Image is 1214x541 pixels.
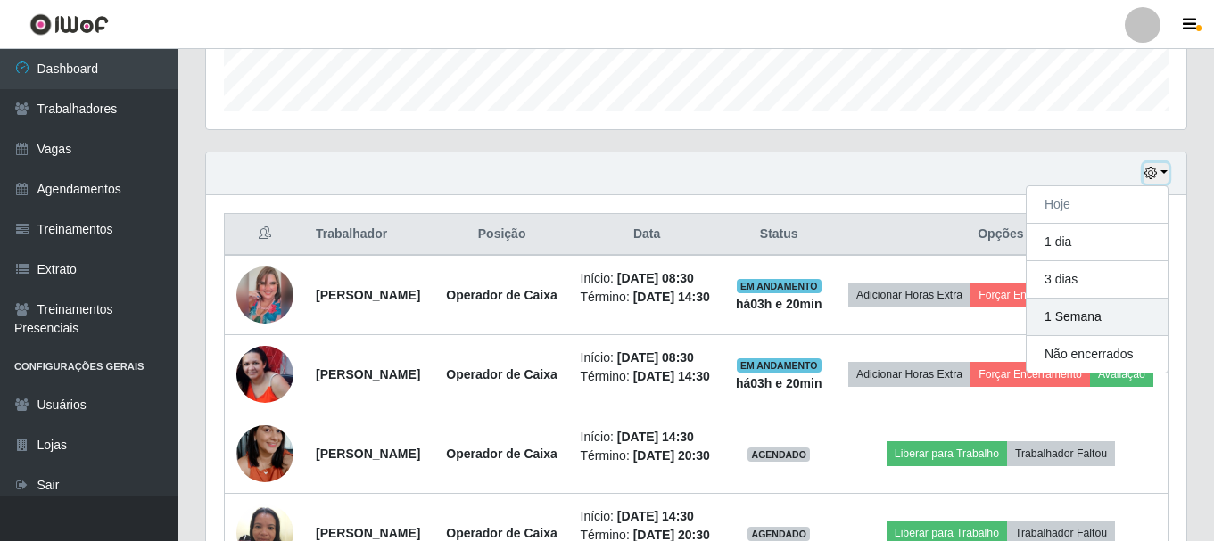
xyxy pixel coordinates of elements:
[316,288,420,302] strong: [PERSON_NAME]
[1027,224,1168,261] button: 1 dia
[736,297,822,311] strong: há 03 h e 20 min
[887,441,1007,466] button: Liberar para Trabalho
[848,283,970,307] button: Adicionar Horas Extra
[834,214,1169,256] th: Opções
[737,279,822,293] span: EM ANDAMENTO
[434,214,570,256] th: Posição
[236,346,293,403] img: 1743338839822.jpeg
[446,367,557,381] strong: Operador de Caixa
[1027,336,1168,373] button: Não encerrados
[236,403,293,504] img: 1704159862807.jpeg
[316,367,420,381] strong: [PERSON_NAME]
[581,367,714,386] li: Término:
[581,348,714,367] li: Início:
[316,526,420,540] strong: [PERSON_NAME]
[747,447,810,462] span: AGENDADO
[633,290,710,304] time: [DATE] 14:30
[1007,441,1115,466] button: Trabalhador Faltou
[29,13,109,36] img: CoreUI Logo
[446,526,557,540] strong: Operador de Caixa
[581,507,714,526] li: Início:
[737,358,822,373] span: EM ANDAMENTO
[633,448,710,463] time: [DATE] 20:30
[617,350,694,365] time: [DATE] 08:30
[446,288,557,302] strong: Operador de Caixa
[1027,261,1168,299] button: 3 dias
[617,430,694,444] time: [DATE] 14:30
[970,362,1090,387] button: Forçar Encerramento
[970,283,1090,307] button: Forçar Encerramento
[1027,186,1168,224] button: Hoje
[848,362,970,387] button: Adicionar Horas Extra
[724,214,834,256] th: Status
[581,288,714,307] li: Término:
[1090,362,1153,387] button: Avaliação
[1027,299,1168,336] button: 1 Semana
[236,266,293,324] img: 1753388876118.jpeg
[305,214,434,256] th: Trabalhador
[581,428,714,447] li: Início:
[581,447,714,465] li: Término:
[316,447,420,461] strong: [PERSON_NAME]
[617,271,694,285] time: [DATE] 08:30
[747,527,810,541] span: AGENDADO
[570,214,724,256] th: Data
[617,509,694,523] time: [DATE] 14:30
[633,369,710,383] time: [DATE] 14:30
[581,269,714,288] li: Início:
[736,376,822,390] strong: há 03 h e 20 min
[446,447,557,461] strong: Operador de Caixa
